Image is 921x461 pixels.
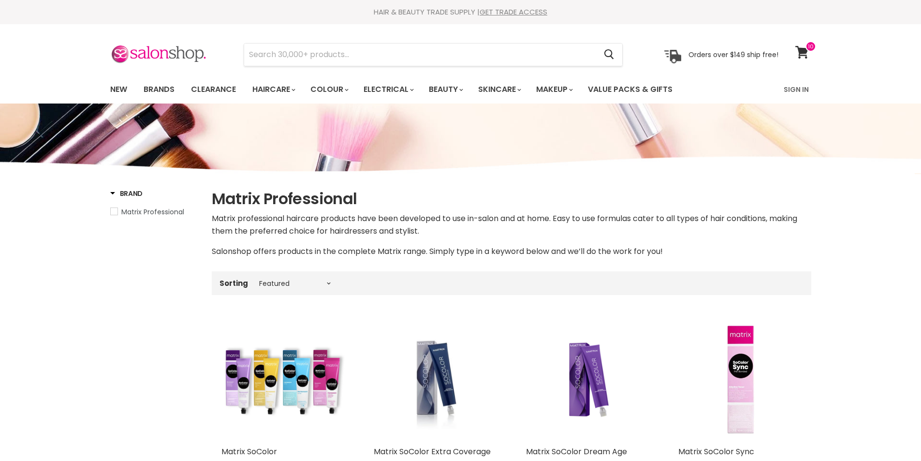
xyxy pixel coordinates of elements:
[380,318,490,442] img: Matrix SoColor Extra Coverage
[221,318,345,442] a: Matrix SoColor Matrix SoColor
[244,44,597,66] input: Search
[244,43,623,66] form: Product
[778,79,815,100] a: Sign In
[533,318,642,442] img: Matrix SoColor Dream Age
[422,79,469,100] a: Beauty
[110,189,143,198] h3: Brand
[245,79,301,100] a: Haircare
[221,446,277,457] a: Matrix SoColor
[103,79,134,100] a: New
[374,446,491,457] a: Matrix SoColor Extra Coverage
[98,75,823,104] nav: Main
[219,279,248,287] label: Sorting
[356,79,420,100] a: Electrical
[212,245,811,258] p: Salonshop offers products in the complete Matrix range. Simply type in a keyword below and we’ll ...
[303,79,354,100] a: Colour
[678,446,754,457] a: Matrix SoColor Sync
[526,446,627,457] a: Matrix SoColor Dream Age
[678,318,802,442] a: Matrix ColorSync Matrix SoColor Sync
[212,212,811,238] p: Matrix professional haircare products have been developed to use in-salon and at home. Easy to us...
[121,207,184,217] span: Matrix Professional
[529,79,579,100] a: Makeup
[724,318,755,442] img: Matrix SoColor Sync
[374,318,497,442] a: Matrix SoColor Extra Coverage Matrix SoColor Extra Coverage
[212,189,811,209] h1: Matrix Professional
[688,50,778,59] p: Orders over $149 ship free!
[480,7,547,17] a: GET TRADE ACCESS
[103,75,729,104] ul: Main menu
[471,79,527,100] a: Skincare
[110,207,200,217] a: Matrix Professional
[581,79,680,100] a: Value Packs & Gifts
[221,334,345,426] img: Matrix SoColor
[597,44,622,66] button: Search
[526,318,649,442] a: Matrix SoColor Dream Age
[98,7,823,17] div: HAIR & BEAUTY TRADE SUPPLY |
[873,416,911,451] iframe: Gorgias live chat messenger
[136,79,182,100] a: Brands
[184,79,243,100] a: Clearance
